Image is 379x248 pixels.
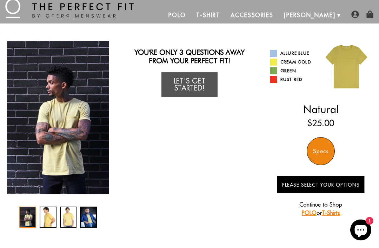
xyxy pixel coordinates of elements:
[270,76,316,83] a: Rust Red
[80,207,97,228] div: 4 / 4
[277,176,365,194] button: Please Select Your Options
[279,7,341,24] a: [PERSON_NAME]
[7,41,109,195] div: 1 / 4
[225,7,279,24] a: Accessories
[277,201,365,217] p: Continue to Shop or
[270,103,372,116] h2: Natural
[19,207,36,228] div: 1 / 4
[109,41,211,195] div: 2 / 4
[60,207,77,228] div: 3 / 4
[191,7,225,24] a: T-Shirt
[7,41,109,195] img: IMG_1951_copy_1024x1024_2x_cf63319f-f3c3-4977-9d73-18d8a49b1d04_340x.jpg
[302,210,317,217] a: POLO
[348,220,373,242] inbox-online-store-chat: Shopify online store chat
[109,41,211,195] img: Copy_of_20001-14_Side_1_1024x1024_2x_78f610c0-798a-4b62-a1dc-67bee22c15fd_340x.jpg
[270,59,316,66] a: Cream Gold
[322,210,340,217] a: T-Shirts
[270,68,316,75] a: Green
[321,41,372,93] img: 08.jpg
[351,11,359,19] img: user-account-icon.png
[270,50,316,57] a: Allure Blue
[282,182,360,188] span: Please Select Your Options
[307,117,334,130] ins: $25.00
[307,138,335,166] div: Specs
[129,48,250,65] h2: You're only 3 questions away from your perfect fit!
[163,7,191,24] a: Polo
[366,11,374,19] img: shopping-bag-icon.png
[40,207,56,228] div: 2 / 4
[161,72,218,98] a: Let's Get Started!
